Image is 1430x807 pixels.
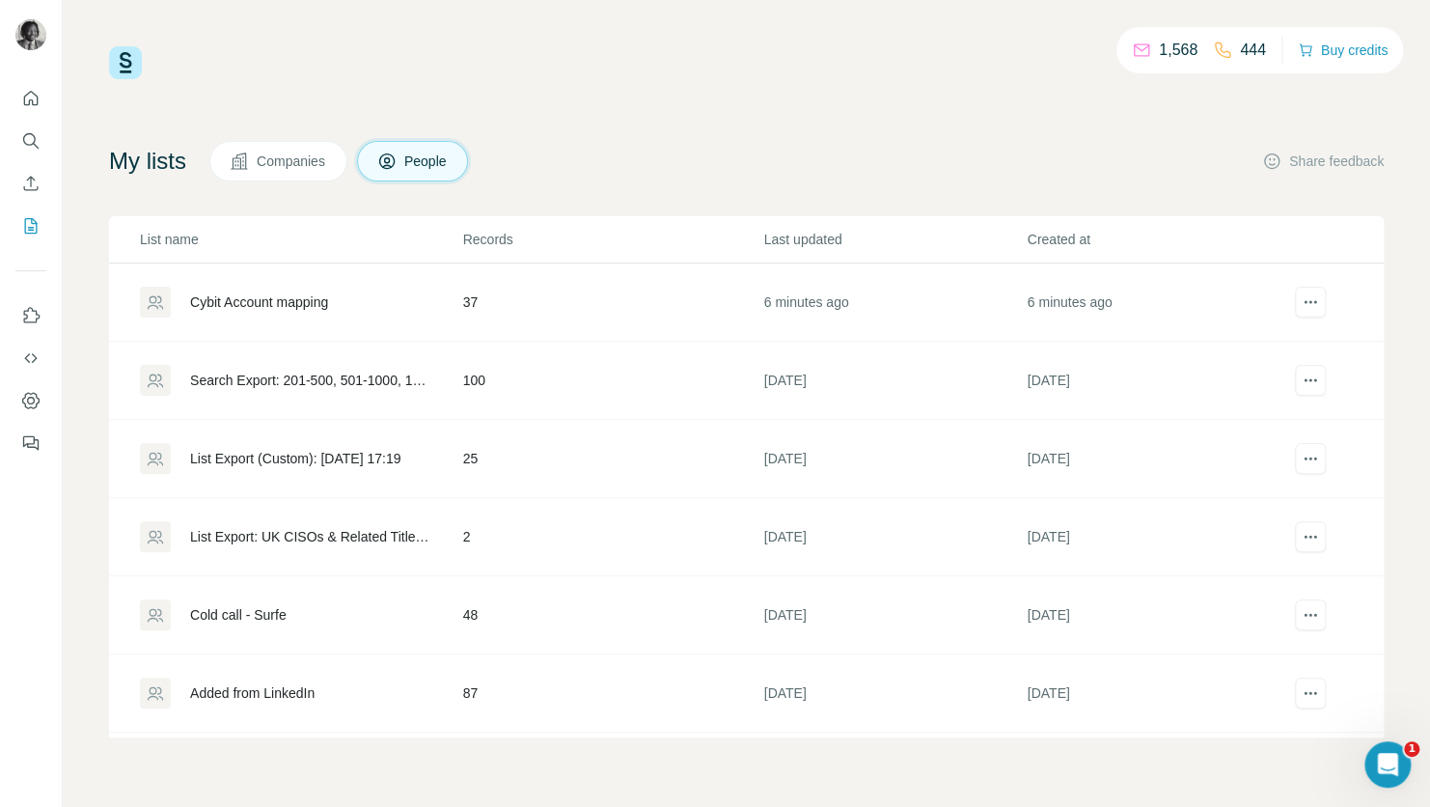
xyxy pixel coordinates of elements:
h4: My lists [109,146,186,177]
button: Enrich CSV [15,166,46,201]
td: [DATE] [763,498,1027,576]
p: Created at [1028,230,1289,249]
p: Records [463,230,762,249]
td: 2 [462,498,763,576]
span: Companies [257,152,327,171]
span: People [404,152,449,171]
td: 100 [462,342,763,420]
p: 444 [1240,39,1266,62]
button: actions [1295,443,1326,474]
span: 1 [1404,741,1419,757]
td: [DATE] [763,576,1027,654]
button: actions [1295,287,1326,318]
td: 37 [462,264,763,342]
iframe: Intercom live chat [1364,741,1411,788]
button: Feedback [15,426,46,460]
button: Use Surfe on LinkedIn [15,298,46,333]
td: [DATE] [763,654,1027,733]
div: Cold call - Surfe [190,605,287,625]
td: [DATE] [1027,420,1290,498]
img: Surfe Logo [109,46,142,79]
button: Buy credits [1298,37,1388,64]
td: [DATE] [763,420,1027,498]
button: actions [1295,599,1326,630]
p: 1,568 [1159,39,1197,62]
button: My lists [15,209,46,243]
td: [DATE] [1027,654,1290,733]
td: [DATE] [1027,498,1290,576]
button: actions [1295,678,1326,709]
button: Use Surfe API [15,341,46,376]
td: 6 minutes ago [763,264,1027,342]
div: Search Export: 201-500, 501-1000, 1001-5000, EMEA, Changed jobs, Posted on LinkedIn - [DATE] 14:35 [190,371,430,390]
p: List name [140,230,461,249]
button: Share feedback [1262,152,1384,171]
img: Avatar [15,19,46,50]
td: [DATE] [1027,576,1290,654]
td: 87 [462,654,763,733]
div: Added from LinkedIn [190,683,315,703]
button: Search [15,124,46,158]
button: Quick start [15,81,46,116]
div: List Export: UK CISOs & Related Titles - [DATE] 16:22 [190,527,430,546]
td: [DATE] [1027,342,1290,420]
button: Dashboard [15,383,46,418]
button: actions [1295,365,1326,396]
button: actions [1295,521,1326,552]
td: [DATE] [763,342,1027,420]
div: Cybit Account mapping [190,292,328,312]
td: 6 minutes ago [1027,264,1290,342]
td: 25 [462,420,763,498]
p: Last updated [764,230,1026,249]
td: 48 [462,576,763,654]
div: List Export (Custom): [DATE] 17:19 [190,449,400,468]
